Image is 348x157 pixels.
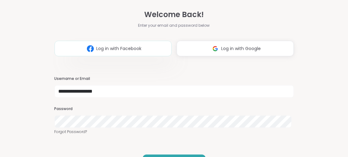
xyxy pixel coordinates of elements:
[55,106,294,112] h3: Password
[177,41,294,56] button: Log in with Google
[138,23,210,28] span: Enter your email and password below
[221,45,261,52] span: Log in with Google
[55,129,294,135] a: Forgot Password?
[96,45,141,52] span: Log in with Facebook
[84,43,96,54] img: ShareWell Logomark
[55,76,294,81] h3: Username or Email
[209,43,221,54] img: ShareWell Logomark
[55,41,172,56] button: Log in with Facebook
[144,9,204,20] span: Welcome Back!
